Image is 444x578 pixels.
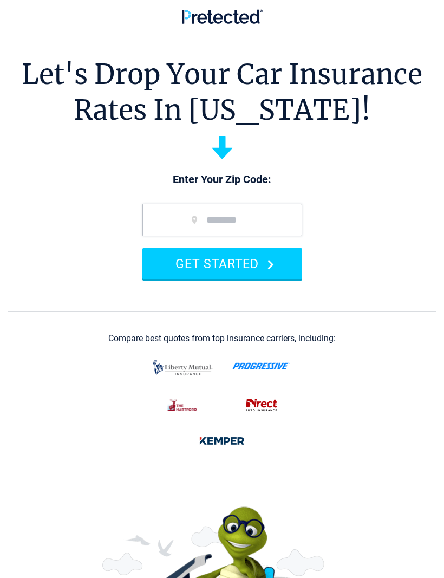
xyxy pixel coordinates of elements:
[22,57,422,128] h1: Let's Drop Your Car Insurance Rates In [US_STATE]!
[142,248,302,279] button: GET STARTED
[150,355,216,381] img: liberty
[193,430,251,452] img: kemper
[142,204,302,236] input: zip code
[240,394,283,417] img: direct
[182,9,263,24] img: Pretected Logo
[161,394,204,417] img: thehartford
[132,172,313,187] p: Enter Your Zip Code:
[232,362,290,370] img: progressive
[108,334,336,343] div: Compare best quotes from top insurance carriers, including:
